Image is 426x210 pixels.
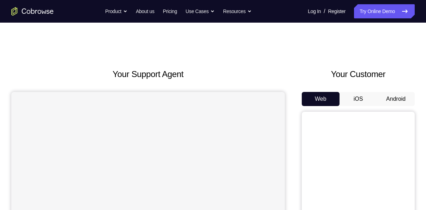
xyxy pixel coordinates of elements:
a: Try Online Demo [354,4,415,18]
button: iOS [340,92,377,106]
button: Web [302,92,340,106]
a: Register [328,4,346,18]
a: Log In [308,4,321,18]
button: Use Cases [186,4,215,18]
h2: Your Support Agent [11,68,285,81]
a: Go to the home page [11,7,54,16]
a: Pricing [163,4,177,18]
h2: Your Customer [302,68,415,81]
span: / [324,7,325,16]
button: Resources [223,4,252,18]
button: Product [105,4,127,18]
a: About us [136,4,154,18]
button: Android [377,92,415,106]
